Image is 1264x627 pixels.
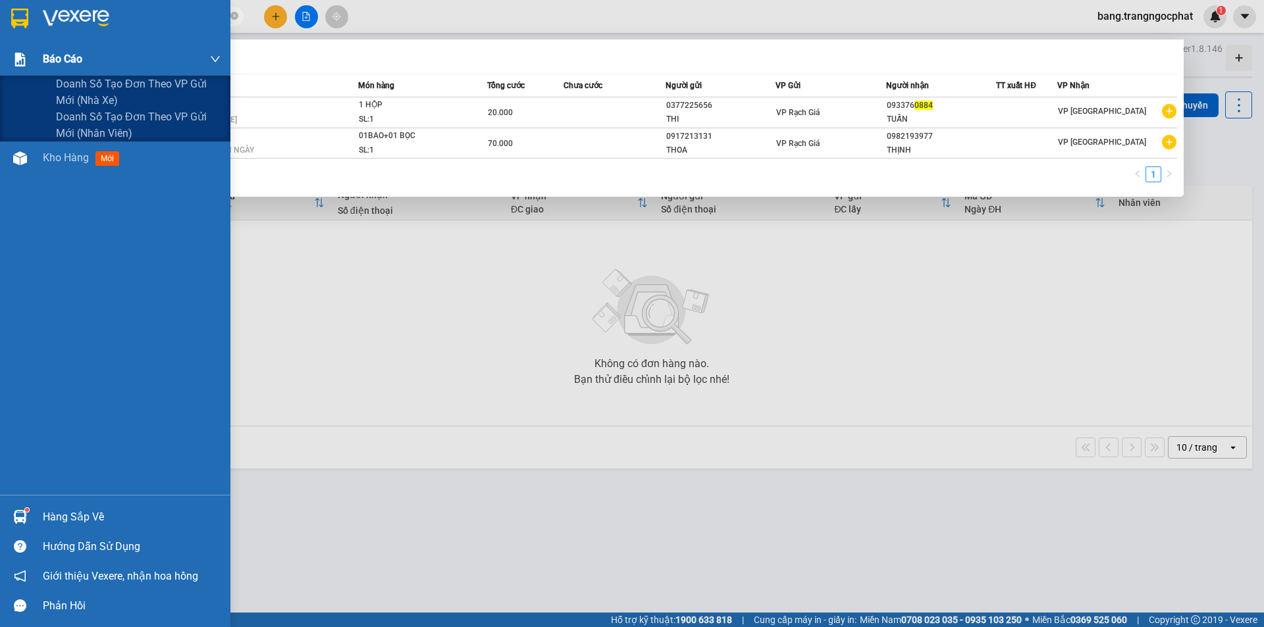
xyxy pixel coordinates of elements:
img: solution-icon [13,53,27,66]
span: VP Nhận [1057,81,1090,90]
strong: NHÀ XE [PERSON_NAME] [21,6,203,24]
span: mới [95,151,119,166]
div: TUẤN [887,113,996,126]
span: message [14,599,26,612]
span: Người gửi [666,81,702,90]
span: plus-circle [1162,135,1176,149]
span: Món hàng [358,81,394,90]
span: Địa chỉ: [125,61,219,89]
div: THOA [666,143,776,157]
li: Next Page [1161,166,1177,182]
div: 0917213131 [666,130,776,143]
span: VP [GEOGRAPHIC_DATA] [1058,138,1146,147]
button: left [1130,166,1145,182]
span: left [1134,170,1142,178]
div: 01BAO+01 BỌC [359,129,458,143]
span: close-circle [230,11,238,23]
span: Người nhận [886,81,929,90]
span: Địa chỉ: [5,61,115,104]
span: VP [GEOGRAPHIC_DATA] [1058,107,1146,116]
div: 093376 [887,99,996,113]
span: Doanh số tạo đơn theo VP gửi mới (nhà xe) [56,76,221,109]
a: 1 [1146,167,1161,182]
span: right [1165,170,1173,178]
span: Tổng cước [487,81,525,90]
li: Previous Page [1130,166,1145,182]
div: 0982193977 [887,130,996,143]
span: VP Rạch Giá [776,139,820,148]
span: Kho hàng [43,151,89,164]
img: warehouse-icon [13,510,27,524]
img: logo-vxr [11,9,28,28]
button: right [1161,166,1177,182]
div: Phản hồi [43,596,221,616]
span: VP Rạch Giá [776,108,820,117]
div: THI [666,113,776,126]
span: TT xuất HĐ [996,81,1036,90]
div: 0377225656 [666,99,776,113]
span: 70.000 [488,139,513,148]
strong: [STREET_ADDRESS] Châu [5,75,115,104]
span: VP [GEOGRAPHIC_DATA] [5,30,123,59]
span: Chưa cước [564,81,602,90]
strong: 260A, [PERSON_NAME] [125,61,219,89]
span: notification [14,570,26,582]
div: Hàng sắp về [43,507,221,527]
img: warehouse-icon [13,151,27,165]
span: VP Rạch Giá [125,44,194,59]
span: question-circle [14,540,26,553]
div: SL: 1 [359,143,458,158]
sup: 1 [25,508,29,512]
div: 1 HỘP [359,98,458,113]
span: Doanh số tạo đơn theo VP gửi mới (nhân viên) [56,109,221,141]
div: THỊNH [887,143,996,157]
li: 1 [1145,166,1161,182]
div: Hướng dẫn sử dụng [43,537,221,557]
span: 0884 [914,101,933,110]
span: plus-circle [1162,104,1176,118]
span: Báo cáo [43,51,82,67]
span: Điện thoại: [125,91,211,120]
span: down [210,54,221,64]
div: SL: 1 [359,113,458,127]
span: 20.000 [488,108,513,117]
span: VP Gửi [776,81,801,90]
span: close-circle [230,12,238,20]
span: Giới thiệu Vexere, nhận hoa hồng [43,568,198,584]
